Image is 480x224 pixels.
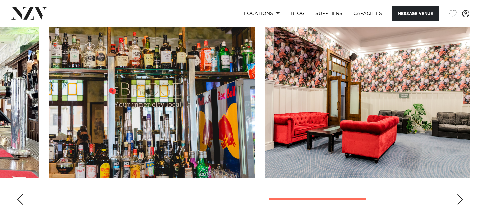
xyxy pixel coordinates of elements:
[239,6,285,21] a: Locations
[285,6,310,21] a: BLOG
[265,27,470,178] swiper-slide: 6 / 7
[49,27,255,178] swiper-slide: 5 / 7
[310,6,348,21] a: SUPPLIERS
[392,6,439,21] button: Message Venue
[11,7,47,19] img: nzv-logo.png
[348,6,388,21] a: Capacities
